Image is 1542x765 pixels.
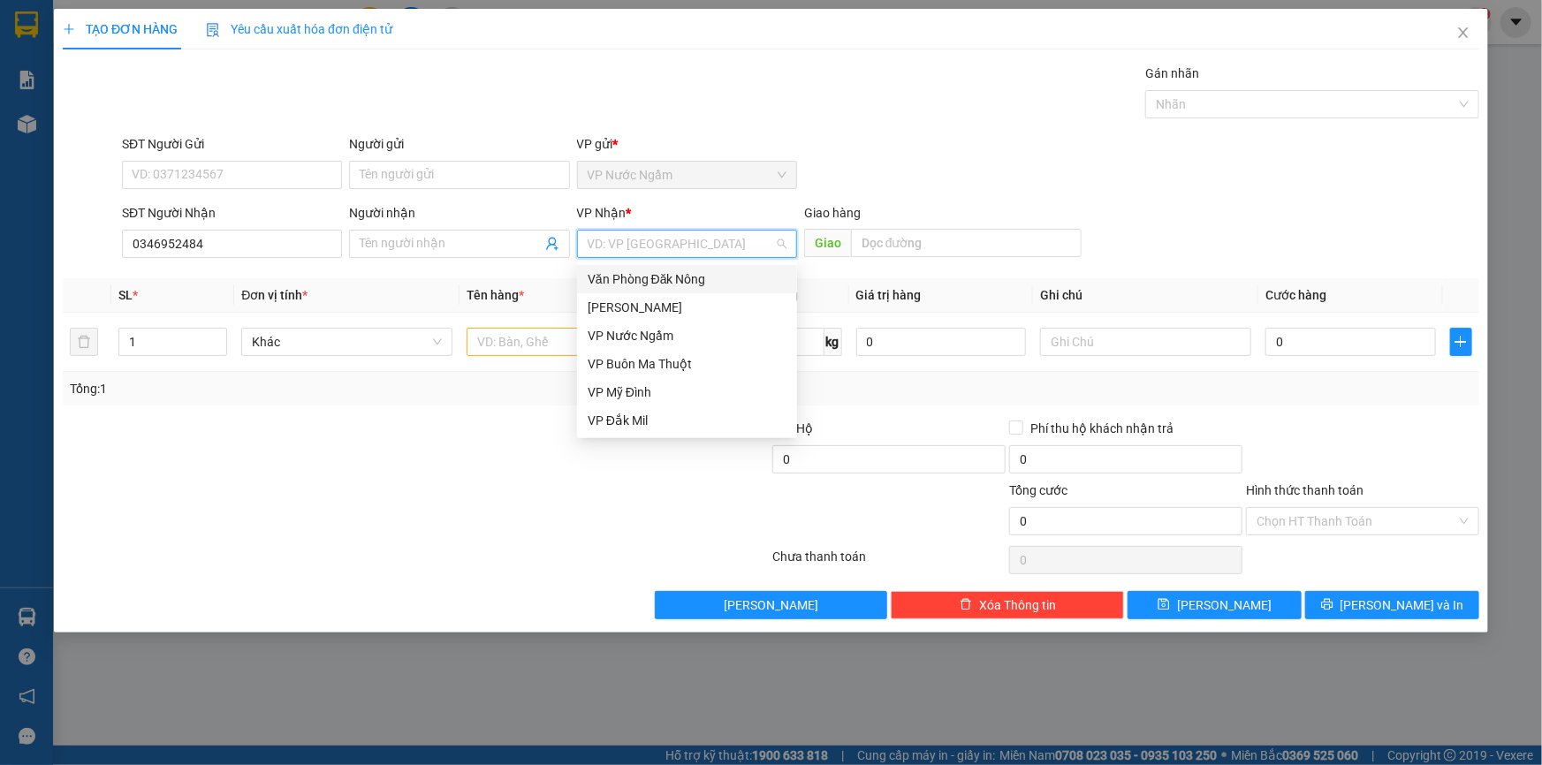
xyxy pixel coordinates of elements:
[1321,598,1333,612] span: printer
[856,328,1027,356] input: 0
[467,328,678,356] input: VD: Bàn, Ghế
[824,328,842,356] span: kg
[655,591,888,619] button: [PERSON_NAME]
[63,23,75,35] span: plus
[588,269,786,289] div: Văn Phòng Đăk Nông
[1158,598,1170,612] span: save
[241,288,308,302] span: Đơn vị tính
[122,203,342,223] div: SĐT Người Nhận
[252,329,442,355] span: Khác
[577,322,797,350] div: VP Nước Ngầm
[588,162,786,188] span: VP Nước Ngầm
[960,598,972,612] span: delete
[70,379,596,398] div: Tổng: 1
[588,298,786,317] div: [PERSON_NAME]
[771,547,1008,578] div: Chưa thanh toán
[851,229,1082,257] input: Dọc đường
[1145,66,1199,80] label: Gán nhãn
[891,591,1124,619] button: deleteXóa Thông tin
[1305,591,1479,619] button: printer[PERSON_NAME] và In
[206,23,220,37] img: icon
[1456,26,1470,40] span: close
[577,265,797,293] div: Văn Phòng Đăk Nông
[577,134,797,154] div: VP gửi
[1009,483,1067,497] span: Tổng cước
[979,595,1056,615] span: Xóa Thông tin
[577,206,627,220] span: VP Nhận
[1023,419,1181,438] span: Phí thu hộ khách nhận trả
[1439,9,1488,58] button: Close
[577,293,797,322] div: Gia Lai
[63,22,178,36] span: TẠO ĐƠN HÀNG
[349,203,569,223] div: Người nhận
[545,237,559,251] span: user-add
[1450,328,1472,356] button: plus
[1033,278,1258,313] th: Ghi chú
[467,288,524,302] span: Tên hàng
[1128,591,1302,619] button: save[PERSON_NAME]
[70,328,98,356] button: delete
[577,350,797,378] div: VP Buôn Ma Thuột
[349,134,569,154] div: Người gửi
[804,229,851,257] span: Giao
[588,326,786,345] div: VP Nước Ngầm
[588,411,786,430] div: VP Đắk Mil
[856,288,922,302] span: Giá trị hàng
[1265,288,1326,302] span: Cước hàng
[1177,595,1272,615] span: [PERSON_NAME]
[804,206,861,220] span: Giao hàng
[588,382,786,402] div: VP Mỹ Đình
[577,378,797,406] div: VP Mỹ Đình
[206,22,392,36] span: Yêu cầu xuất hóa đơn điện tử
[1341,595,1464,615] span: [PERSON_NAME] và In
[1246,483,1363,497] label: Hình thức thanh toán
[577,406,797,435] div: VP Đắk Mil
[724,595,818,615] span: [PERSON_NAME]
[122,134,342,154] div: SĐT Người Gửi
[1040,328,1251,356] input: Ghi Chú
[118,288,133,302] span: SL
[588,354,786,374] div: VP Buôn Ma Thuột
[1451,335,1471,349] span: plus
